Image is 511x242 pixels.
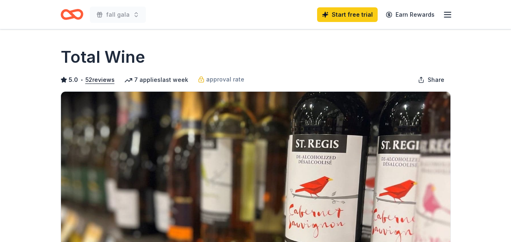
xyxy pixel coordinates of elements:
[61,46,145,68] h1: Total Wine
[85,75,115,85] button: 52reviews
[69,75,78,85] span: 5.0
[198,75,244,84] a: approval rate
[106,10,130,20] span: fall gala
[381,7,439,22] a: Earn Rewards
[61,5,83,24] a: Home
[317,7,378,22] a: Start free trial
[411,72,451,88] button: Share
[428,75,444,85] span: Share
[80,77,83,83] span: •
[124,75,188,85] div: 7 applies last week
[90,7,146,23] button: fall gala
[206,75,244,84] span: approval rate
